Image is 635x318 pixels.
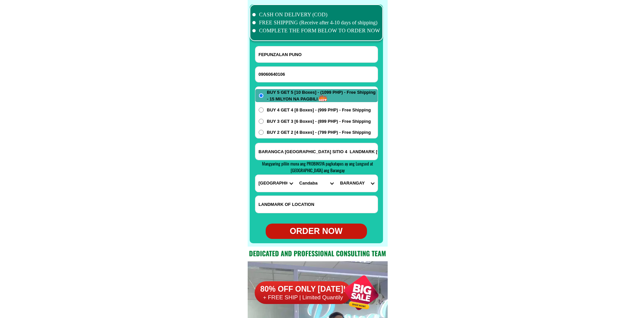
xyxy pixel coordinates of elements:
[259,119,264,124] input: BUY 3 GET 3 [6 Boxes] - (899 PHP) - Free Shipping
[267,89,378,102] span: BUY 5 GET 5 [10 Boxes] - (1099 PHP) - Free Shipping - 15 MILYON NA PAGBILI
[255,175,296,192] select: Select province
[267,118,371,125] span: BUY 3 GET 3 [6 Boxes] - (899 PHP) - Free Shipping
[248,248,388,258] h2: Dedicated and professional consulting team
[252,27,380,35] li: COMPLETE THE FORM BELOW TO ORDER NOW
[255,196,378,213] input: Input LANDMARKOFLOCATION
[252,11,380,19] li: CASH ON DELIVERY (COD)
[255,67,378,82] input: Input phone_number
[255,46,378,62] input: Input full_name
[248,294,354,302] h6: + FREE SHIP | Limited Quantily
[262,160,373,174] span: Mangyaring piliin muna ang PROBINSYA pagkatapos ay ang Lungsod at [GEOGRAPHIC_DATA] ang Barangay
[267,129,371,136] span: BUY 2 GET 2 [4 Boxes] - (799 PHP) - Free Shipping
[267,107,371,113] span: BUY 4 GET 4 [8 Boxes] - (999 PHP) - Free Shipping
[337,175,377,192] select: Select commune
[266,225,367,238] div: ORDER NOW
[259,107,264,112] input: BUY 4 GET 4 [8 Boxes] - (999 PHP) - Free Shipping
[296,175,337,192] select: Select district
[252,19,380,27] li: FREE SHIPPING (Receive after 4-10 days of shipping)
[259,130,264,135] input: BUY 2 GET 2 [4 Boxes] - (799 PHP) - Free Shipping
[255,143,378,160] input: Input address
[259,93,264,98] input: BUY 5 GET 5 [10 Boxes] - (1099 PHP) - Free Shipping - 15 MILYON NA PAGBILI
[248,283,354,294] h6: 80% OFF ONLY [DATE]!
